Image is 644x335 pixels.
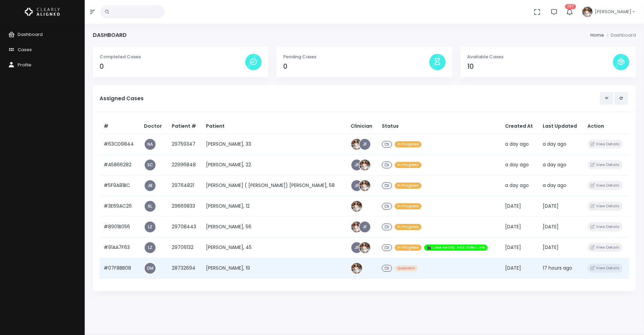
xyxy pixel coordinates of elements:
td: #5F9A81BC [100,175,140,196]
span: 17 hours ago [543,265,572,271]
td: [PERSON_NAME], 45 [202,237,347,258]
span: [DATE] [543,223,559,230]
a: JF [359,139,370,150]
td: 29759347 [168,134,202,154]
span: a day ago [505,141,529,147]
th: Created At [501,119,539,134]
button: View Details [587,160,622,169]
span: Question [395,265,418,272]
td: [PERSON_NAME], 22 [202,154,347,175]
td: 29669833 [168,196,202,216]
li: Dashboard [604,32,636,39]
span: In Progress [395,141,421,148]
button: View Details [587,181,622,190]
th: Clinician [347,119,378,134]
span: a day ago [543,141,566,147]
td: 29706132 [168,237,202,258]
h4: Dashboard [93,32,127,38]
li: Home [590,32,604,39]
td: #07F8BB08 [100,258,140,278]
p: Available Cases [467,54,613,60]
a: KL [145,201,155,212]
p: Pending Cases [283,54,429,60]
td: #A5866282 [100,154,140,175]
span: [DATE] [543,244,559,251]
a: SC [145,160,155,170]
th: Patient [202,119,347,134]
span: In Progress [395,162,421,168]
a: JF [351,180,362,191]
button: View Details [587,222,622,231]
span: [DATE] [505,265,521,271]
td: #3E69AC26 [100,196,140,216]
button: View Details [587,243,622,252]
a: LZ [145,242,155,253]
p: Completed Cases [100,54,245,60]
a: JB [145,180,155,191]
th: # [100,119,140,134]
td: #63CD9844 [100,134,140,154]
span: [DATE] [505,203,521,209]
span: Profile [18,62,32,68]
th: Doctor [140,119,167,134]
span: 🎬Case Ready. Add Video Link [424,245,487,251]
a: JF [359,222,370,232]
button: View Details [587,202,622,211]
a: JF [351,160,362,170]
span: a day ago [505,161,529,168]
span: [DATE] [543,203,559,209]
h4: 0 [283,63,429,70]
td: 29764821 [168,175,202,196]
td: [PERSON_NAME], 19 [202,258,347,278]
td: [PERSON_NAME], 12 [202,196,347,216]
span: In Progress [395,183,421,189]
a: NA [145,139,155,150]
img: Logo Horizontal [25,5,60,19]
td: #91AA7F63 [100,237,140,258]
h4: 10 [467,63,613,70]
button: View Details [587,140,622,149]
span: [DATE] [505,244,521,251]
span: In Progress [395,203,421,210]
th: Action [583,119,629,134]
button: View Details [587,264,622,273]
h4: 0 [100,63,245,70]
span: a day ago [505,182,529,189]
span: 287 [565,4,576,9]
td: [PERSON_NAME], 56 [202,216,347,237]
span: a day ago [543,161,566,168]
td: 28732694 [168,258,202,278]
span: [DATE] [505,223,521,230]
th: Status [378,119,501,134]
span: Cases [18,46,32,53]
td: #8901B056 [100,216,140,237]
td: [PERSON_NAME], 33 [202,134,347,154]
td: 22996848 [168,154,202,175]
th: Patient # [168,119,202,134]
a: JF [351,242,362,253]
th: Last Updated [539,119,583,134]
a: DM [145,263,155,274]
span: In Progress [395,245,421,251]
span: [PERSON_NAME] [595,8,631,15]
img: Header Avatar [581,6,594,18]
span: Dashboard [18,31,43,38]
td: [PERSON_NAME] ( [PERSON_NAME]) [PERSON_NAME], 58 [202,175,347,196]
span: a day ago [543,182,566,189]
td: 29708443 [168,216,202,237]
h5: Assigned Cases [100,96,600,102]
a: LZ [145,222,155,232]
span: In Progress [395,224,421,230]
